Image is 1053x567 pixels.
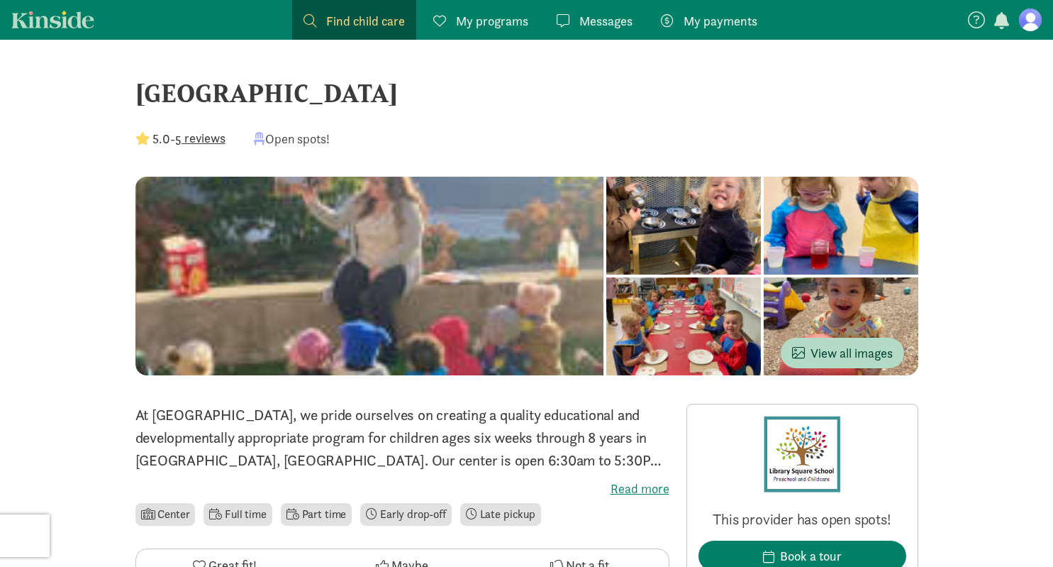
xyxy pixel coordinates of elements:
[281,503,352,526] li: Part time
[792,343,893,363] span: View all images
[135,503,196,526] li: Center
[11,11,94,28] a: Kinside
[135,74,918,112] div: [GEOGRAPHIC_DATA]
[360,503,452,526] li: Early drop-off
[780,546,842,566] div: Book a tour
[764,416,840,492] img: Provider logo
[460,503,541,526] li: Late pickup
[684,11,757,31] span: My payments
[698,510,906,529] p: This provider has open spots!
[326,11,405,31] span: Find child care
[152,131,170,147] strong: 5.0
[135,480,669,497] label: Read more
[456,11,528,31] span: My programs
[781,338,904,368] button: View all images
[204,503,272,526] li: Full time
[579,11,633,31] span: Messages
[175,128,225,148] button: 5 reviews
[135,404,669,472] p: At [GEOGRAPHIC_DATA], we pride ourselves on creating a quality educational and developmentally ap...
[135,129,225,148] div: -
[254,129,330,148] div: Open spots!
